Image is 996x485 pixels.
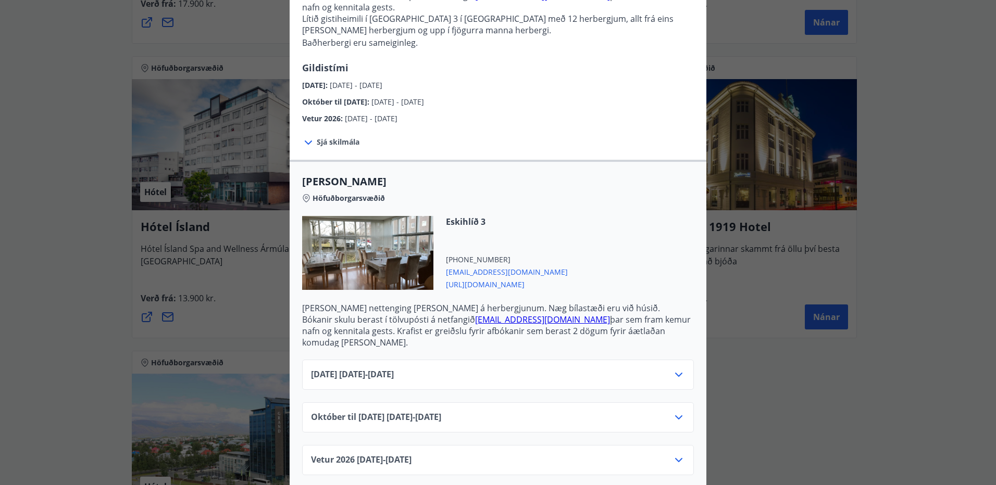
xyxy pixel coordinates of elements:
a: [EMAIL_ADDRESS][DOMAIN_NAME] [475,314,610,325]
span: [PERSON_NAME] [302,174,694,189]
span: [DATE] - [DATE] [330,80,382,90]
span: [DATE] : [302,80,330,90]
span: Eskihlíð 3 [446,216,568,227]
span: [URL][DOMAIN_NAME] [446,277,568,290]
span: Gildistími [302,61,348,74]
p: Bókanir skulu berast í tölvupósti á netfangið þar sem fram kemur nafn og kennitala gests. Krafist... [302,314,694,348]
span: Október til [DATE] : [302,97,371,107]
span: Höfuðborgarsvæðið [313,193,385,203]
span: [EMAIL_ADDRESS][DOMAIN_NAME] [446,265,568,277]
span: [PHONE_NUMBER] [446,254,568,265]
span: Sjá skilmála [317,137,359,147]
span: Vetur 2026 : [302,113,345,123]
p: Lítið gistiheimili í [GEOGRAPHIC_DATA] 3 í [GEOGRAPHIC_DATA] með 12 herbergjum, allt frá eins [PE... [302,13,694,48]
span: [DATE] - [DATE] [345,113,397,123]
span: [DATE] - [DATE] [371,97,424,107]
p: [PERSON_NAME] nettenging [PERSON_NAME] á herbergjunum. Næg bílastæði eru við húsið. [302,302,694,314]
